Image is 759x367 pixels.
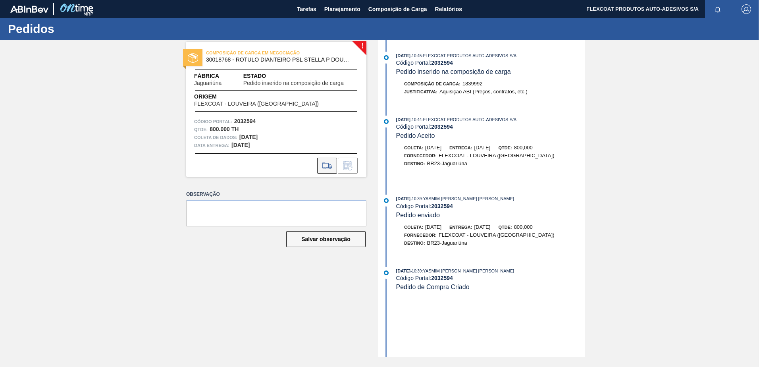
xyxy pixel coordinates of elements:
[396,284,470,290] span: Pedido de Compra Criado
[194,119,232,124] font: Código Portal:
[384,198,389,203] img: atual
[439,89,528,95] span: Aquisição ABI (Preços, contratos, etc.)
[194,93,341,101] span: Origem
[10,6,48,13] img: TNhmsLtSVTkK8tSr43FrP2fwEKptu5GPRR3wAAAABJRU5ErkJggg==
[742,4,751,14] img: Logout
[194,133,237,141] span: Coleta de dados:
[243,72,358,80] span: Estado
[514,224,533,230] span: 800,000
[384,119,389,124] img: atual
[404,89,437,94] span: Justificativa:
[425,224,441,230] span: [DATE]
[404,225,423,230] span: Coleta:
[396,212,440,218] span: Pedido enviado
[396,124,585,130] div: Código Portal:
[404,161,425,166] span: Destino:
[186,189,366,200] label: Observação
[439,232,555,238] span: FLEXCOAT - LOUVEIRA ([GEOGRAPHIC_DATA])
[425,145,441,151] span: [DATE]
[396,275,585,281] div: Código Portal:
[234,118,256,124] strong: 2032594
[498,145,512,150] span: Qtde:
[474,224,490,230] span: [DATE]
[422,53,516,58] span: : FLEXCOAT PRODUTOS AUTO-ADESIVOS S/A
[431,275,453,281] strong: 2032594
[449,225,472,230] span: Entrega:
[206,49,317,57] span: COMPOSIÇÃO DE CARGA EM NEGOCIAÇÃO
[410,197,422,201] span: - 10:39
[431,124,453,130] strong: 2032594
[474,145,490,151] span: [DATE]
[705,4,730,15] button: Notificações
[194,126,208,133] span: Qtde :
[404,153,437,158] span: Fornecedor:
[384,55,389,60] img: atual
[427,160,467,166] span: BR23-Jaguariúna
[427,240,467,246] span: BR23-Jaguariúna
[210,126,239,132] strong: 800.000 TH
[396,117,410,122] span: [DATE]
[410,54,422,58] span: - 10:45
[8,24,149,33] h1: Pedidos
[396,268,410,273] span: [DATE]
[231,142,250,148] strong: [DATE]
[404,233,437,238] span: Fornecedor:
[297,4,316,14] span: Tarefas
[194,141,229,149] span: Data entrega:
[410,118,422,122] span: - 10:44
[404,241,425,245] span: Destino:
[422,268,514,273] span: : YASMIM [PERSON_NAME] [PERSON_NAME]
[194,80,222,86] span: Jaguariúna
[498,225,512,230] span: Qtde:
[188,53,198,63] img: estado
[431,203,453,209] strong: 2032594
[324,4,360,14] span: Planejamento
[243,80,344,86] span: Pedido inserido na composição de carga
[338,158,358,174] div: Informar alteração no pedido
[396,68,511,75] span: Pedido inserido na composição de carga
[286,231,366,247] button: Salvar observação
[514,145,533,151] span: 800,000
[396,132,435,139] span: Pedido Aceito
[396,60,585,66] div: Código Portal:
[410,269,422,273] span: - 10:39
[422,196,514,201] span: : YASMIM [PERSON_NAME] [PERSON_NAME]
[396,53,410,58] span: [DATE]
[431,60,453,66] strong: 2032594
[368,4,427,14] span: Composição de Carga
[396,203,585,209] div: Código Portal:
[404,81,460,86] span: Composição de Carga :
[384,270,389,275] img: atual
[462,81,483,87] span: 1839992
[317,158,337,174] div: Ir para Composição de Carga
[404,145,423,150] span: Coleta:
[396,196,410,201] span: [DATE]
[206,57,350,63] span: 30018768 - ROTULO FRONT PSL STELLA P GOLD ND 330ML
[239,134,258,140] strong: [DATE]
[194,72,243,80] span: Fábrica
[439,153,555,158] span: FLEXCOAT - LOUVEIRA ([GEOGRAPHIC_DATA])
[422,117,516,122] span: : FLEXCOAT PRODUTOS AUTO-ADESIVOS S/A
[449,145,472,150] span: Entrega:
[435,4,462,14] span: Relatórios
[194,101,319,107] span: FLEXCOAT - LOUVEIRA ([GEOGRAPHIC_DATA])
